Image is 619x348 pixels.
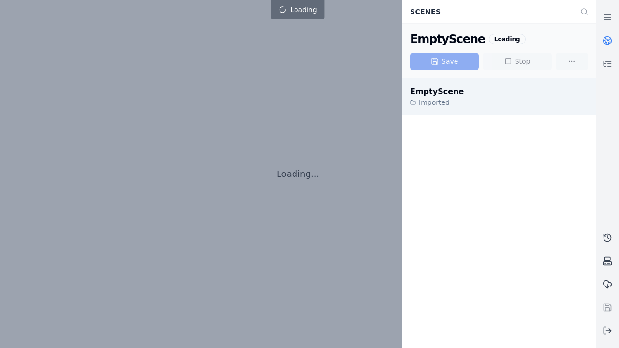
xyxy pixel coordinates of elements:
div: Imported [410,98,464,107]
span: Loading [290,5,317,14]
div: Loading [489,34,526,44]
div: EmptyScene [410,86,464,98]
div: EmptyScene [410,31,485,47]
div: Scenes [404,2,575,21]
p: Loading... [277,167,319,181]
